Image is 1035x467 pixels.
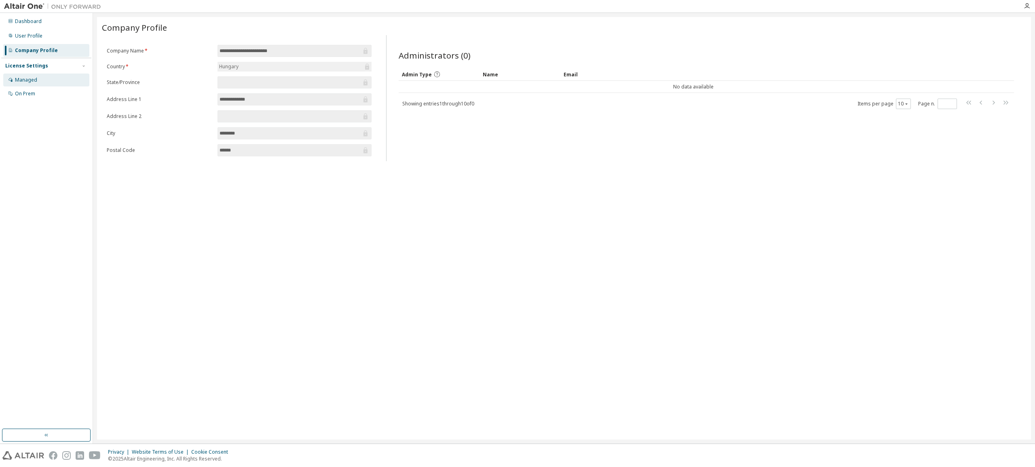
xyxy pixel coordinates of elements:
span: Admin Type [402,71,432,78]
div: On Prem [15,90,35,97]
p: © 2025 Altair Engineering, Inc. All Rights Reserved. [108,455,233,462]
label: Address Line 2 [107,113,213,120]
div: Hungary [218,62,240,71]
td: No data available [399,81,988,93]
span: Company Profile [102,22,167,33]
div: User Profile [15,33,42,39]
span: Page n. [918,99,957,109]
span: Items per page [858,99,911,109]
span: Administrators (0) [399,50,471,61]
div: Email [564,68,638,81]
div: Cookie Consent [191,449,233,455]
div: License Settings [5,63,48,69]
label: Country [107,63,213,70]
div: Privacy [108,449,132,455]
label: Company Name [107,48,213,54]
label: Postal Code [107,147,213,154]
img: facebook.svg [49,451,57,460]
img: altair_logo.svg [2,451,44,460]
div: Website Terms of Use [132,449,191,455]
button: 10 [898,101,909,107]
label: City [107,130,213,137]
div: Managed [15,77,37,83]
div: Dashboard [15,18,42,25]
div: Hungary [218,62,372,72]
div: Name [483,68,557,81]
label: State/Province [107,79,213,86]
img: linkedin.svg [76,451,84,460]
span: Showing entries 1 through 10 of 0 [402,100,474,107]
label: Address Line 1 [107,96,213,103]
img: Altair One [4,2,105,11]
img: instagram.svg [62,451,71,460]
img: youtube.svg [89,451,101,460]
div: Company Profile [15,47,58,54]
